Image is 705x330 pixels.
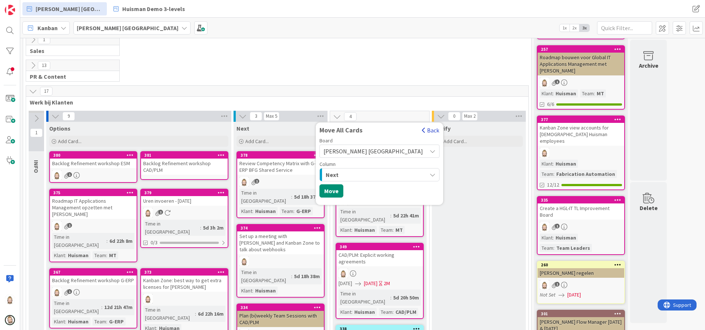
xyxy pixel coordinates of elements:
img: Rv [52,287,62,297]
div: MT [107,251,118,259]
span: 1 [38,35,50,44]
span: Board [319,138,333,143]
span: : [390,294,391,302]
div: 373 [144,270,228,275]
img: Rv [52,221,62,231]
span: 1 [67,172,72,177]
span: : [106,317,107,326]
div: Huisman [253,207,278,215]
span: 1 [67,223,72,228]
div: Team [93,317,106,326]
div: 381 [141,152,228,159]
div: 379 [141,189,228,196]
div: Rv [538,78,624,87]
span: [DATE] [364,280,377,287]
span: INFO [33,160,40,173]
span: : [101,303,102,311]
span: Move All Cards [316,127,366,134]
span: 1 [254,179,259,184]
div: 349 [336,244,423,250]
div: Rv [237,177,324,187]
img: avatar [5,315,15,325]
div: 5d 3h 2m [201,224,225,232]
div: Huisman [554,160,578,168]
div: Team [540,244,553,252]
span: Column [319,162,336,167]
span: : [393,308,394,316]
div: 367 [50,269,137,276]
div: 5d 20h 50m [391,294,421,302]
span: : [252,287,253,295]
div: 335Create a HGL-IT TL Improvement Board [538,197,624,220]
div: Time in [GEOGRAPHIC_DATA] [52,233,106,249]
span: [PERSON_NAME] [GEOGRAPHIC_DATA] [36,4,102,13]
div: 5d 18h 37m [292,193,322,201]
div: CAD/PLM [394,308,418,316]
div: 367Backlog Refinement workshop G-ERP [50,269,137,285]
a: 377Kanban Zone view accounts for [DEMOGRAPHIC_DATA] Huisman employeesRvKlant:HuismanTeam:Fabricat... [537,116,625,190]
div: Create a HGL-IT TL Improvement Board [538,203,624,220]
span: : [200,224,201,232]
div: 378 [241,153,324,158]
div: Archive [639,61,658,70]
button: Next [319,168,440,181]
div: Huisman [253,287,278,295]
div: Time in [GEOGRAPHIC_DATA] [339,207,390,224]
span: : [195,310,196,318]
div: 380 [53,153,137,158]
div: Huisman [352,308,377,316]
a: 335Create a HGL-IT TL Improvement BoardRvKlant:HuismanTeam:Team Leaders [537,196,625,255]
span: : [553,170,554,178]
span: 6/6 [547,100,554,108]
div: 379Uren invoeren - [DATE] [141,189,228,206]
div: Rv [237,256,324,266]
a: 375Roadmap IT Applications Management opzetten met [PERSON_NAME]RvTime in [GEOGRAPHIC_DATA]:6d 22... [49,189,137,262]
div: Rv [336,269,423,278]
div: 381Backlog Refinement workshop CAD/PLM [141,152,228,175]
a: 380Backlog Refinement workshop ESMRv [49,151,137,183]
div: 375 [53,190,137,195]
div: 367 [53,270,137,275]
a: 376Huisman Kanban Dictionary updatenRvTime in [GEOGRAPHIC_DATA]:5d 22h 41mKlant:HuismanTeam:MT [336,177,424,237]
div: Klant [540,89,553,97]
img: Rv [52,170,62,180]
div: Kanban Zone: best way to get extra licenses for [PERSON_NAME] [141,276,228,292]
div: Backlog Refinement workshop G-ERP [50,276,137,285]
span: [PERSON_NAME] [GEOGRAPHIC_DATA] [323,148,423,155]
div: 6d 22h 8m [108,237,134,245]
span: : [252,207,253,215]
input: Quick Filter... [597,21,652,35]
a: 260[PERSON_NAME] regelenRvNot Set[DATE] [537,261,625,304]
div: Rv [141,208,228,217]
div: Uren invoeren - [DATE] [141,196,228,206]
div: 257 [541,47,624,52]
div: 5d 18h 38m [292,272,322,280]
div: Roadmap IT Applications Management opzetten met [PERSON_NAME] [50,196,137,219]
div: Team [93,251,106,259]
div: Team Leaders [554,244,592,252]
span: : [594,89,595,97]
span: 1 [555,282,560,287]
div: 260 [538,262,624,268]
div: CAD/PLM: Explicit working agreements [336,250,423,266]
div: [PERSON_NAME] regelen [538,268,624,278]
div: MT [394,226,405,234]
span: : [291,193,292,201]
img: Rv [540,222,549,231]
span: 1 [158,210,163,214]
img: Rv [143,294,153,304]
div: MT [595,89,606,97]
div: Klant [52,317,65,326]
div: 260 [541,262,624,267]
span: Support [15,1,33,10]
span: 1 [555,224,560,228]
img: Rv [540,148,549,157]
span: : [553,244,554,252]
div: Huisman [66,251,90,259]
button: Move [319,184,343,198]
span: 3 [250,112,262,121]
div: Review Competency Matrix with G-ERP BFG Shared Service [237,159,324,175]
div: Time in [GEOGRAPHIC_DATA] [339,290,390,306]
span: [DATE] [567,291,581,299]
div: 257 [538,46,624,53]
